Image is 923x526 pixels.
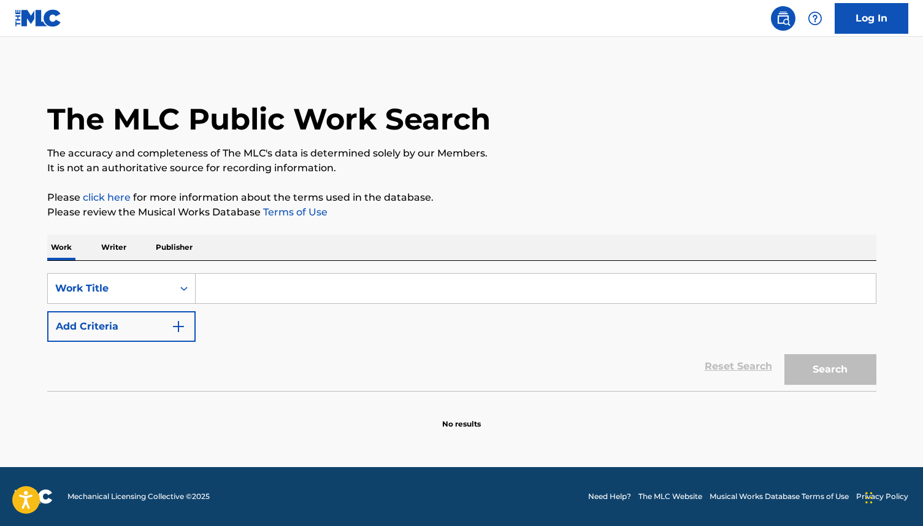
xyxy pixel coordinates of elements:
a: Need Help? [588,491,631,502]
a: The MLC Website [638,491,702,502]
a: click here [83,191,131,203]
h1: The MLC Public Work Search [47,101,491,137]
form: Search Form [47,273,876,391]
p: No results [442,404,481,430]
p: Please review the Musical Works Database [47,205,876,220]
a: Log In [835,3,908,34]
a: Musical Works Database Terms of Use [710,491,849,502]
a: Terms of Use [261,206,327,218]
img: help [808,11,822,26]
p: Publisher [152,234,196,260]
p: The accuracy and completeness of The MLC's data is determined solely by our Members. [47,146,876,161]
a: Privacy Policy [856,491,908,502]
img: 9d2ae6d4665cec9f34b9.svg [171,319,186,334]
a: Public Search [771,6,795,31]
span: Mechanical Licensing Collective © 2025 [67,491,210,502]
div: Drag [865,479,873,516]
p: It is not an authoritative source for recording information. [47,161,876,176]
img: logo [15,489,53,504]
p: Please for more information about the terms used in the database. [47,190,876,205]
p: Work [47,234,75,260]
div: Work Title [55,281,166,296]
iframe: Chat Widget [862,467,923,526]
button: Add Criteria [47,311,196,342]
p: Writer [98,234,130,260]
div: Help [803,6,827,31]
img: search [776,11,791,26]
img: MLC Logo [15,9,62,27]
